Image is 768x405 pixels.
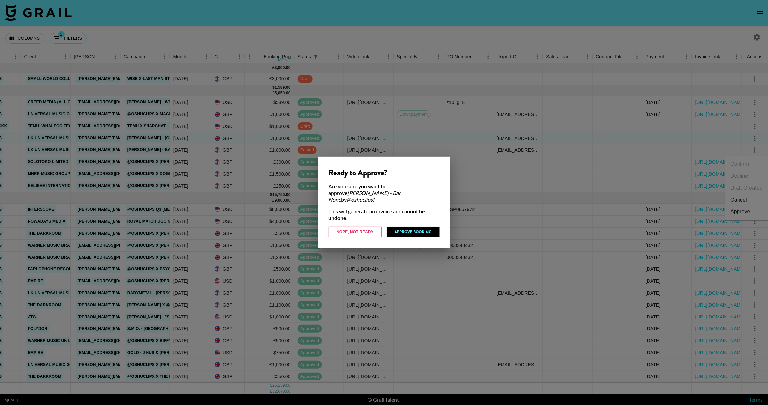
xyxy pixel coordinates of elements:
button: Nope, Not Ready [329,227,382,237]
div: Ready to Approve? [329,168,440,178]
div: Are you sure you want to approve by ? [329,183,440,203]
strong: cannot be undone [329,208,425,221]
button: Approve Booking [387,227,440,237]
em: [PERSON_NAME] - Bar None [329,190,401,202]
em: @ oshuclips [347,196,373,202]
div: This will generate an invoice and . [329,208,440,221]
